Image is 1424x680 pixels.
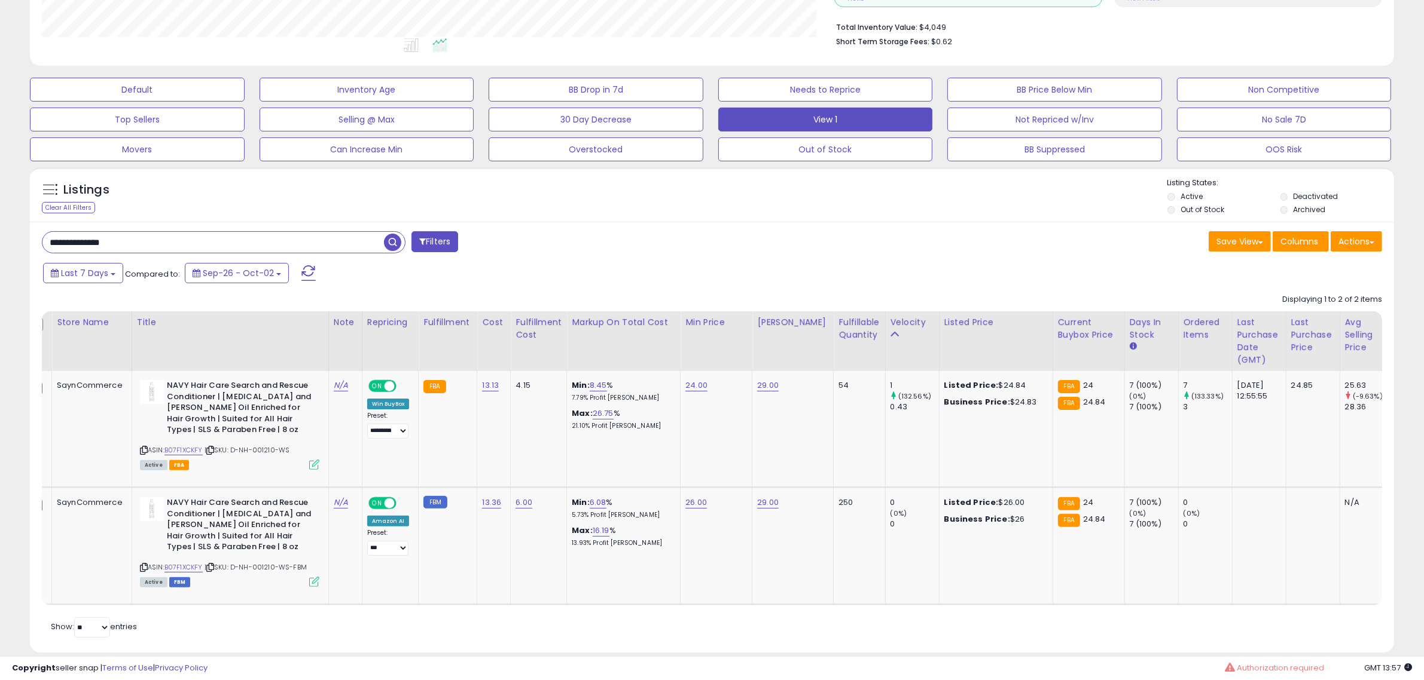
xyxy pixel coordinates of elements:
[137,316,324,329] div: Title
[1353,391,1383,401] small: (-9.63%)
[367,529,410,556] div: Preset:
[367,412,410,439] div: Preset:
[205,445,290,455] span: | SKU: D-NH-001210-WS
[891,402,939,412] div: 0.43
[30,137,245,161] button: Movers
[1130,341,1137,352] small: Days In Stock.
[718,137,933,161] button: Out of Stock
[394,381,413,391] span: OFF
[102,662,153,673] a: Terms of Use
[423,496,447,509] small: FBM
[1083,497,1093,508] span: 24
[155,662,208,673] a: Privacy Policy
[1237,380,1277,402] div: [DATE] 12:55:55
[140,380,319,468] div: ASIN:
[260,108,474,131] button: Selling @ Max
[572,539,671,547] p: 13.93% Profit [PERSON_NAME]
[1184,497,1232,508] div: 0
[367,316,414,329] div: Repricing
[140,460,167,470] span: All listings currently available for purchase on Amazon
[516,316,562,341] div: Fulfillment Cost
[593,408,614,419] a: 26.75
[838,380,876,391] div: 54
[57,497,123,508] div: SaynCommerce
[572,497,671,519] div: %
[1058,316,1120,341] div: Current Buybox Price
[1058,497,1080,510] small: FBA
[370,381,385,391] span: ON
[572,497,590,508] b: Min:
[944,513,1010,525] b: Business Price:
[140,497,319,586] div: ASIN:
[1083,396,1106,408] span: 24.84
[1130,402,1178,412] div: 7 (100%)
[757,379,779,391] a: 29.00
[516,497,532,509] a: 6.00
[1294,191,1338,201] label: Deactivated
[140,380,164,404] img: 31EEV7eCkyL._SL40_.jpg
[203,267,274,279] span: Sep-26 - Oct-02
[30,78,245,102] button: Default
[685,379,708,391] a: 24.00
[898,391,931,401] small: (132.56%)
[947,137,1162,161] button: BB Suppressed
[572,408,671,430] div: %
[63,182,109,198] h5: Listings
[944,380,1044,391] div: $24.84
[1282,294,1382,305] div: Displaying 1 to 2 of 2 items
[836,19,1373,33] li: $4,049
[367,399,410,409] div: Win BuyBox
[57,380,123,391] div: SaynCommerce
[944,396,1010,408] b: Business Price:
[1058,397,1080,410] small: FBA
[1294,204,1326,215] label: Archived
[125,268,180,280] span: Compared to:
[590,379,607,391] a: 8.45
[931,36,952,47] span: $0.62
[516,380,557,391] div: 4.15
[1273,231,1329,252] button: Columns
[718,78,933,102] button: Needs to Reprice
[891,380,939,391] div: 1
[1167,177,1394,189] p: Listing States:
[1184,316,1227,341] div: Ordered Items
[567,311,681,371] th: The percentage added to the cost of goods (COGS) that forms the calculator for Min & Max prices.
[411,231,458,252] button: Filters
[1083,513,1106,525] span: 24.84
[718,108,933,131] button: View 1
[169,460,190,470] span: FBA
[891,509,907,518] small: (0%)
[1130,519,1178,529] div: 7 (100%)
[12,663,208,674] div: seller snap | |
[12,662,56,673] strong: Copyright
[367,516,409,526] div: Amazon AI
[394,498,413,509] span: OFF
[590,497,606,509] a: 6.08
[838,497,876,508] div: 250
[489,78,703,102] button: BB Drop in 7d
[489,108,703,131] button: 30 Day Decrease
[57,316,127,329] div: Store Name
[1184,519,1232,529] div: 0
[572,511,671,519] p: 5.73% Profit [PERSON_NAME]
[205,562,307,572] span: | SKU: D-NH-001210-WS-FBM
[572,408,593,419] b: Max:
[572,380,671,402] div: %
[944,497,1044,508] div: $26.00
[1184,509,1200,518] small: (0%)
[572,394,671,402] p: 7.79% Profit [PERSON_NAME]
[1184,380,1232,391] div: 7
[140,577,167,587] span: All listings currently available for purchase on Amazon
[1345,402,1393,412] div: 28.36
[260,137,474,161] button: Can Increase Min
[891,519,939,529] div: 0
[1130,497,1178,508] div: 7 (100%)
[1130,509,1146,518] small: (0%)
[944,379,999,391] b: Listed Price:
[30,108,245,131] button: Top Sellers
[944,316,1048,329] div: Listed Price
[1130,380,1178,391] div: 7 (100%)
[140,497,164,521] img: 31EEV7eCkyL._SL40_.jpg
[1345,497,1385,508] div: N/A
[43,263,123,283] button: Last 7 Days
